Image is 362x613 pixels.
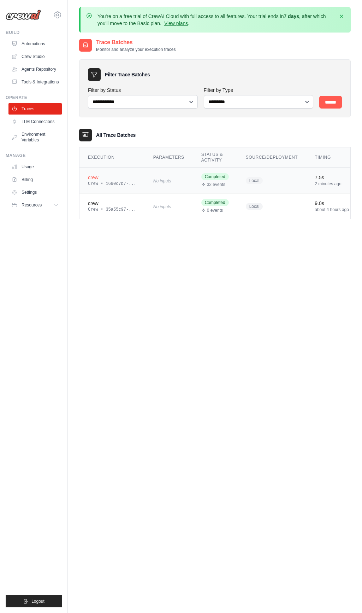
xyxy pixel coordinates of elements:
[79,168,357,193] tr: View details for crew execution
[105,71,150,78] h3: Filter Trace Batches
[6,595,62,607] button: Logout
[6,10,41,20] img: Logo
[164,21,188,26] a: View plans
[145,147,193,168] th: Parameters
[88,87,198,94] label: Filter by Status
[79,193,357,219] tr: View details for crew execution
[246,203,263,210] span: Local
[8,103,62,115] a: Traces
[315,181,349,187] div: 2 minutes ago
[6,30,62,35] div: Build
[153,176,184,185] div: No inputs
[246,177,263,184] span: Local
[153,179,171,183] span: No inputs
[79,147,145,168] th: Execution
[8,174,62,185] a: Billing
[8,76,62,88] a: Tools & Integrations
[88,174,136,181] div: crew
[8,51,62,62] a: Crew Studio
[22,202,42,208] span: Resources
[8,38,62,49] a: Automations
[88,200,136,207] div: crew
[237,147,307,168] th: Source/Deployment
[6,153,62,158] div: Manage
[201,199,229,206] span: Completed
[8,116,62,127] a: LLM Connections
[8,129,62,146] a: Environment Variables
[8,161,62,173] a: Usage
[201,173,229,180] span: Completed
[8,199,62,211] button: Resources
[96,47,176,52] p: Monitor and analyze your execution traces
[204,87,314,94] label: Filter by Type
[315,174,349,181] div: 7.5s
[315,200,349,207] div: 9.0s
[96,38,176,47] h2: Trace Batches
[96,132,136,139] h3: All Trace Batches
[284,13,299,19] strong: 7 days
[88,207,136,212] div: Crew • 35a55c97-...
[8,187,62,198] a: Settings
[306,147,357,168] th: Timing
[97,13,334,27] p: You're on a free trial of CrewAI Cloud with full access to all features. Your trial ends in , aft...
[31,599,44,604] span: Logout
[153,202,184,211] div: No inputs
[6,95,62,100] div: Operate
[88,181,136,187] div: Crew • 1690c7b7-...
[207,208,223,213] span: 0 events
[193,147,237,168] th: Status & Activity
[315,207,349,212] div: about 4 hours ago
[153,204,171,209] span: No inputs
[207,182,225,187] span: 32 events
[8,64,62,75] a: Agents Repository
